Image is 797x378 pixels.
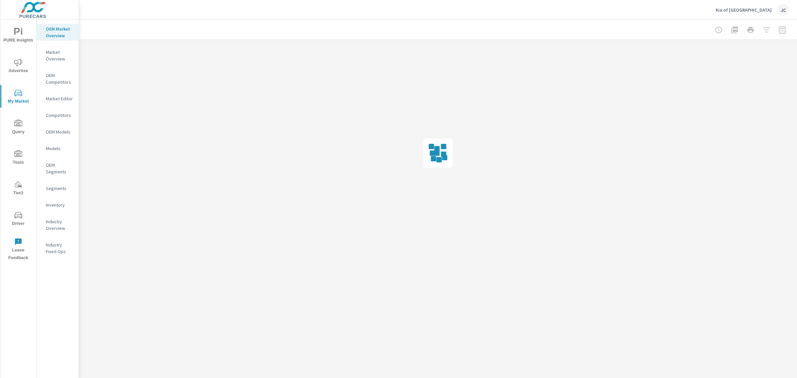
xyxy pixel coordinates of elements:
p: Kia of [GEOGRAPHIC_DATA] [716,7,772,13]
div: Competitors [37,110,79,120]
p: Competitors [46,112,73,119]
span: Query [2,120,34,136]
div: OEM Market Overview [37,24,79,41]
span: Tools [2,150,34,166]
span: Tier2 [2,181,34,197]
p: OEM Competitors [46,72,73,85]
span: My Market [2,89,34,105]
div: Models [37,143,79,153]
div: Industry Fixed Ops [37,240,79,256]
div: OEM Models [37,127,79,137]
p: OEM Models [46,129,73,135]
div: Market Editor [37,94,79,104]
p: Market Editor [46,95,73,102]
p: OEM Market Overview [46,26,73,39]
span: Leave Feedback [2,238,34,262]
p: Industry Overview [46,218,73,232]
div: Industry Overview [37,217,79,233]
p: Market Overview [46,49,73,62]
p: Models [46,145,73,152]
div: OEM Segments [37,160,79,177]
p: OEM Segments [46,162,73,175]
p: Segments [46,185,73,192]
span: Advertise [2,58,34,75]
span: PURE Insights [2,28,34,44]
p: Industry Fixed Ops [46,241,73,255]
p: Inventory [46,202,73,208]
div: JC [777,4,789,16]
span: Driver [2,211,34,228]
div: Market Overview [37,47,79,64]
div: Inventory [37,200,79,210]
div: OEM Competitors [37,70,79,87]
div: Segments [37,183,79,193]
div: nav menu [0,20,36,264]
